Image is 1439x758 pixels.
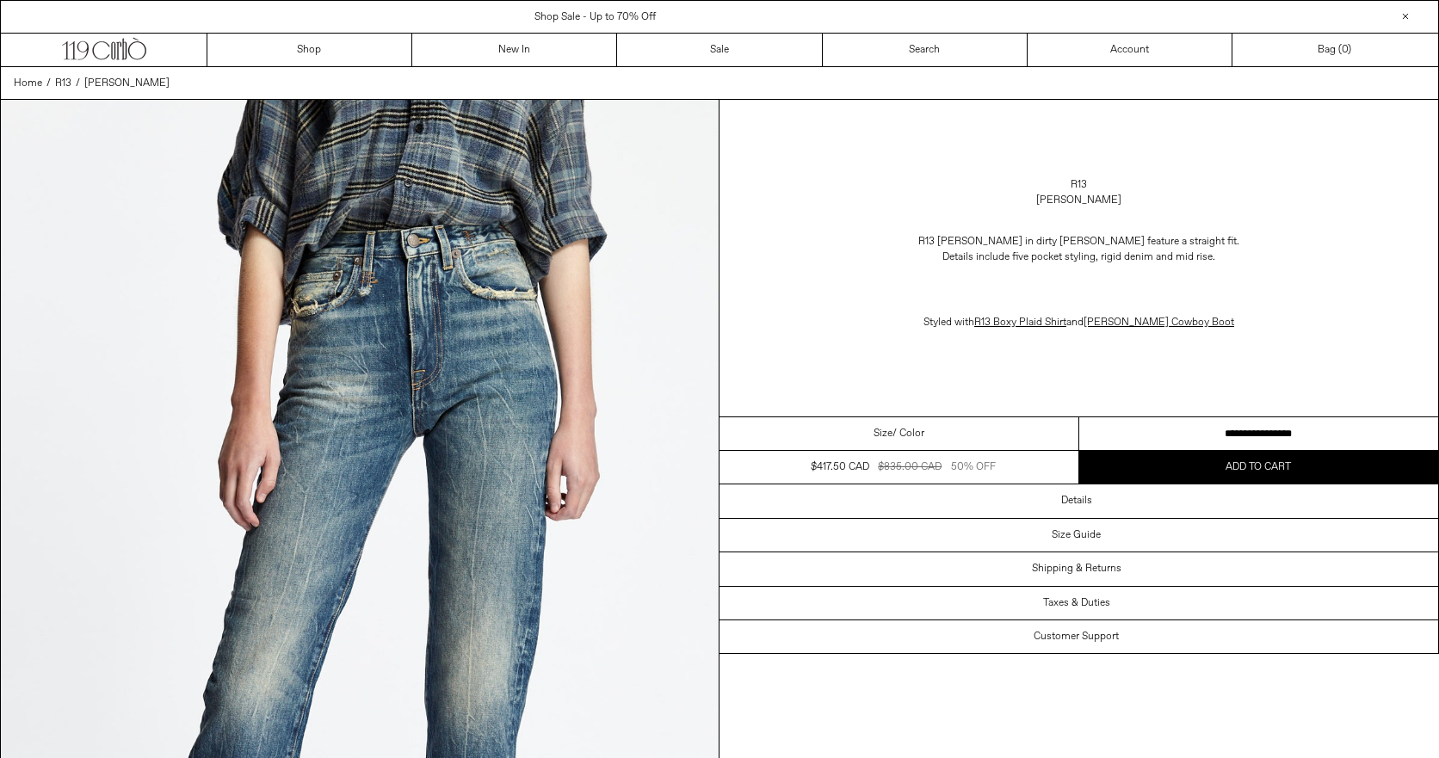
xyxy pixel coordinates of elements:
[1061,495,1092,507] h3: Details
[923,316,1234,330] span: Styled with and
[1052,529,1101,541] h3: Size Guide
[1043,597,1110,609] h3: Taxes & Duties
[1032,563,1121,575] h3: Shipping & Returns
[892,426,924,441] span: / Color
[1226,460,1291,474] span: Add to cart
[974,316,1066,330] a: R13 Boxy Plaid Shirt
[14,76,42,91] a: Home
[55,77,71,90] span: R13
[1079,451,1439,484] button: Add to cart
[207,34,412,66] a: Shop
[1036,193,1121,208] div: [PERSON_NAME]
[874,426,892,441] span: Size
[617,34,822,66] a: Sale
[918,235,1239,264] span: R13 [PERSON_NAME] in dirty [PERSON_NAME] feature a straight fit. Details include five pocket styl...
[1084,316,1234,330] a: [PERSON_NAME] Cowboy Boot
[46,76,51,91] span: /
[1232,34,1437,66] a: Bag ()
[823,34,1028,66] a: Search
[1342,43,1348,57] span: 0
[84,77,170,90] span: [PERSON_NAME]
[84,76,170,91] a: [PERSON_NAME]
[1342,42,1351,58] span: )
[412,34,617,66] a: New In
[811,459,869,475] div: $417.50 CAD
[951,459,996,475] div: 50% OFF
[1071,177,1087,193] a: R13
[1034,631,1119,643] h3: Customer Support
[878,459,942,475] div: $835.00 CAD
[55,76,71,91] a: R13
[1028,34,1232,66] a: Account
[76,76,80,91] span: /
[534,10,656,24] a: Shop Sale - Up to 70% Off
[14,77,42,90] span: Home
